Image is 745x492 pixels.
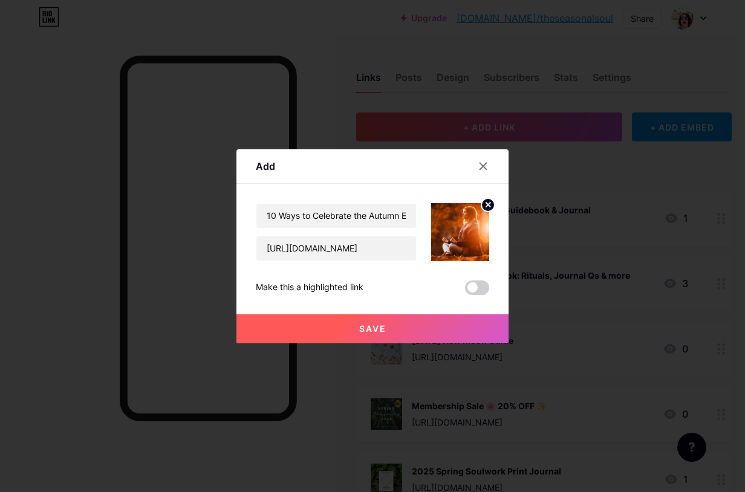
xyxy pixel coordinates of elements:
input: URL [256,236,416,261]
div: Add [256,159,275,173]
button: Save [236,314,509,343]
div: Make this a highlighted link [256,280,363,295]
img: link_thumbnail [431,203,489,261]
span: Save [359,323,386,334]
input: Title [256,204,416,228]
